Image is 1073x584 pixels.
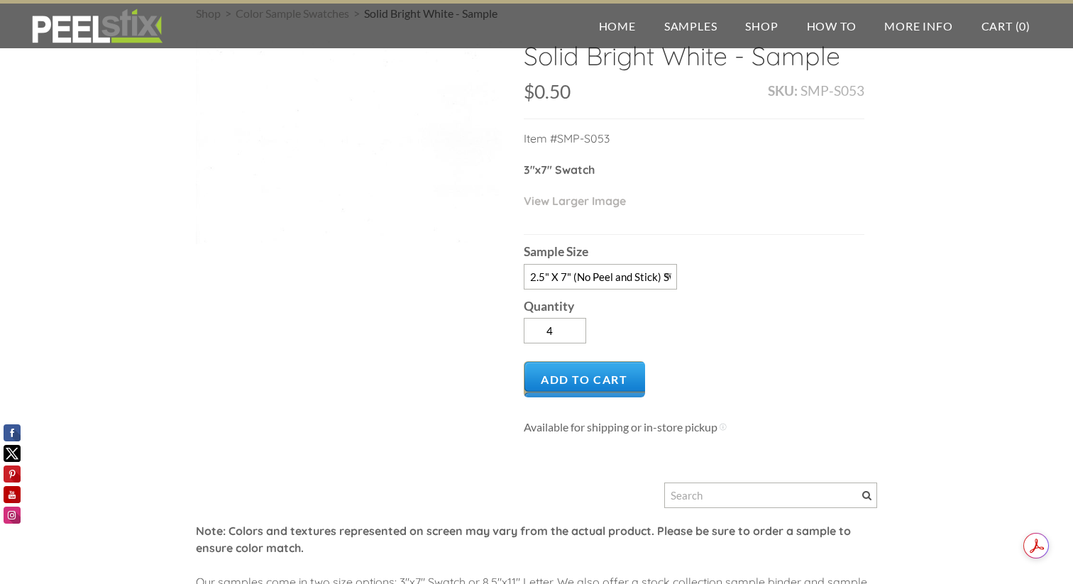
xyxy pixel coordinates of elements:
span: Available for shipping or in-store pickup [524,420,717,434]
img: REFACE SUPPLIES [28,9,165,44]
h2: Solid Bright White - Sample [524,40,864,82]
span: SMP-S053 [800,82,864,99]
span: Search [862,491,871,500]
a: Cart (0) [967,4,1045,48]
strong: 3"x7" Swatch [524,162,595,177]
a: How To [793,4,871,48]
a: View Larger Image [524,194,626,208]
input: Search [664,483,877,508]
p: Item #SMP-S053 [524,130,864,161]
b: Sample Size [524,244,588,259]
b: SKU: [768,82,798,99]
a: More Info [870,4,967,48]
span: 0 [1019,19,1026,33]
b: Quantity [524,299,574,314]
font: Note: Colors and textures represented on screen may vary from the actual product. Please be sure ... [196,524,851,555]
a: Shop [731,4,792,48]
span: $0.50 [524,80,571,103]
a: Add to Cart [524,361,645,397]
a: Samples [650,4,732,48]
a: Home [585,4,650,48]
